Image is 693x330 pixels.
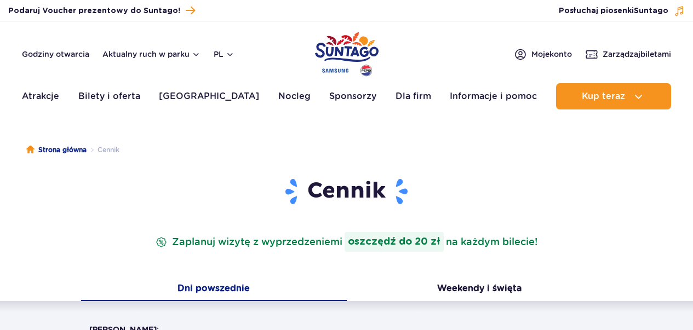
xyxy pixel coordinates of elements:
[153,232,540,252] p: Zaplanuj wizytę z wyprzedzeniem na każdym bilecie!
[78,83,140,109] a: Bilety i oferta
[347,278,612,301] button: Weekendy i święta
[329,83,376,109] a: Sponsorzy
[81,278,347,301] button: Dni powszednie
[634,7,668,15] span: Suntago
[89,177,604,206] h1: Cennik
[102,50,201,59] button: Aktualny ruch w parku
[159,83,259,109] a: [GEOGRAPHIC_DATA]
[8,3,195,18] a: Podaruj Voucher prezentowy do Suntago!
[278,83,311,109] a: Nocleg
[8,5,180,16] span: Podaruj Voucher prezentowy do Suntago!
[603,49,671,60] span: Zarządzaj biletami
[22,83,59,109] a: Atrakcje
[315,27,379,78] a: Park of Poland
[26,144,87,155] a: Strona główna
[345,232,444,252] strong: oszczędź do 20 zł
[22,49,89,60] a: Godziny otwarcia
[514,48,572,61] a: Mojekonto
[450,83,537,109] a: Informacje i pomoc
[214,49,234,60] button: pl
[559,5,668,16] span: Posłuchaj piosenki
[396,83,431,109] a: Dla firm
[556,83,671,109] button: Kup teraz
[585,48,671,61] a: Zarządzajbiletami
[582,91,625,101] span: Kup teraz
[87,144,119,155] li: Cennik
[531,49,572,60] span: Moje konto
[559,5,685,16] button: Posłuchaj piosenkiSuntago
